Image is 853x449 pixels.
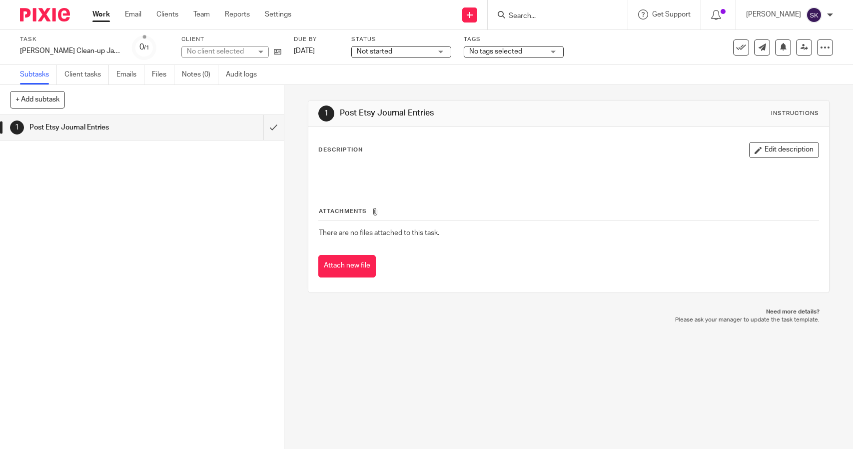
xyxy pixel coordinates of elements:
div: 1 [10,120,24,134]
p: Description [318,146,363,154]
img: Pixie [20,8,70,21]
span: Attachments [319,208,367,214]
label: Status [351,35,451,43]
span: No tags selected [469,48,522,55]
a: Audit logs [226,65,264,84]
div: No client selected [187,46,252,56]
img: svg%3E [806,7,822,23]
a: Files [152,65,174,84]
div: Patrice Clean-up Jan-July [20,46,120,56]
span: Not started [357,48,392,55]
small: /1 [144,45,149,50]
a: Settings [265,9,291,19]
h1: Post Etsy Journal Entries [29,120,179,135]
a: Reports [225,9,250,19]
label: Due by [294,35,339,43]
a: Notes (0) [182,65,218,84]
label: Client [181,35,281,43]
div: Instructions [771,109,819,117]
a: Emails [116,65,144,84]
a: Clients [156,9,178,19]
a: Email [125,9,141,19]
button: Attach new file [318,255,376,277]
label: Task [20,35,120,43]
span: There are no files attached to this task. [319,229,439,236]
span: [DATE] [294,47,315,54]
div: 0 [139,41,149,53]
a: Team [193,9,210,19]
div: 1 [318,105,334,121]
input: Search [508,12,598,21]
h1: Post Etsy Journal Entries [340,108,590,118]
button: + Add subtask [10,91,65,108]
a: Work [92,9,110,19]
button: Edit description [749,142,819,158]
p: Need more details? [318,308,819,316]
a: Subtasks [20,65,57,84]
span: Get Support [652,11,691,18]
div: [PERSON_NAME] Clean-up Jan-July [20,46,120,56]
a: Client tasks [64,65,109,84]
label: Tags [464,35,564,43]
p: Please ask your manager to update the task template. [318,316,819,324]
p: [PERSON_NAME] [746,9,801,19]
